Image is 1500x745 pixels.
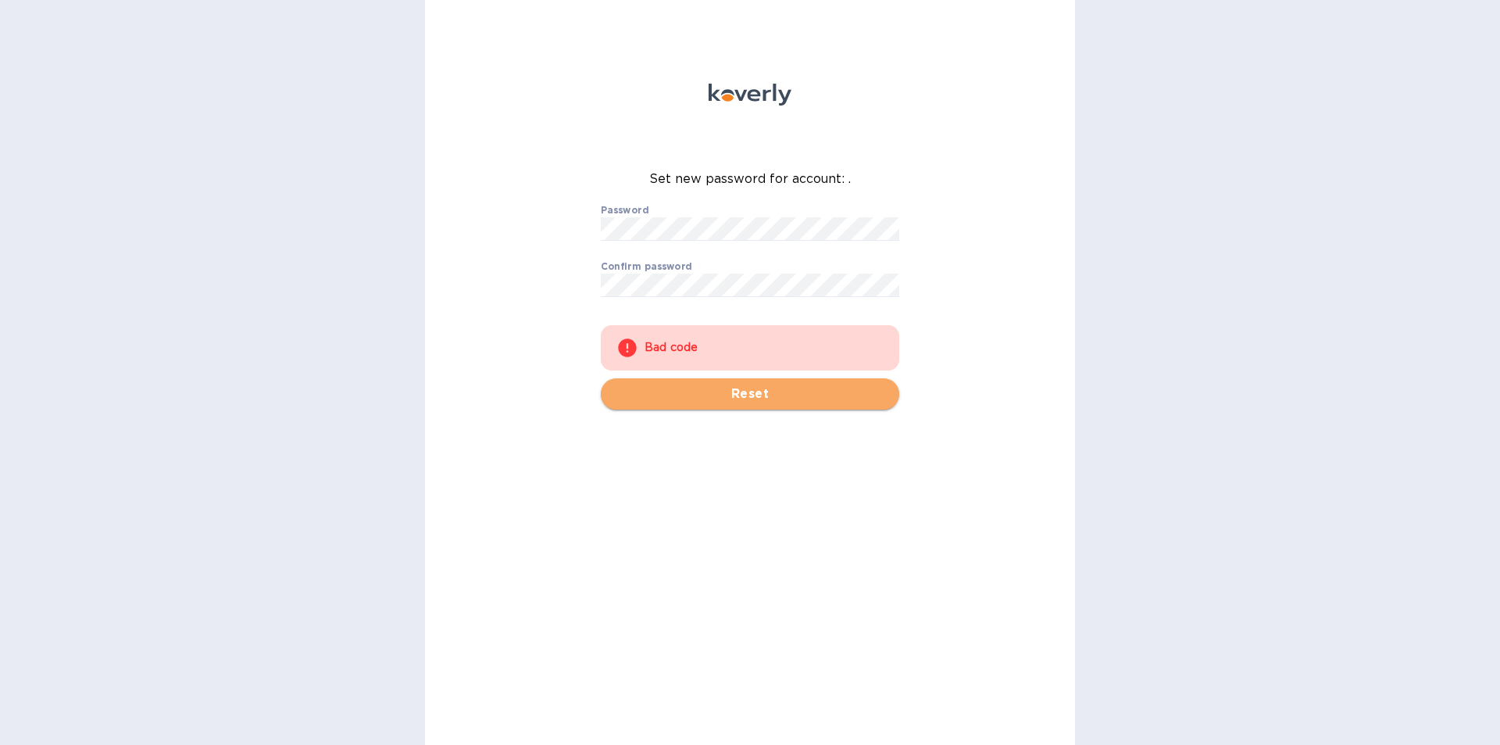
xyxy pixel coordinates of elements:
[601,206,648,216] label: Password
[709,84,791,106] img: Koverly
[601,263,692,272] label: Confirm password
[645,334,884,362] div: Bad code
[613,385,887,403] span: Reset
[601,378,899,410] button: Reset
[649,171,851,186] span: Set new password for account: .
